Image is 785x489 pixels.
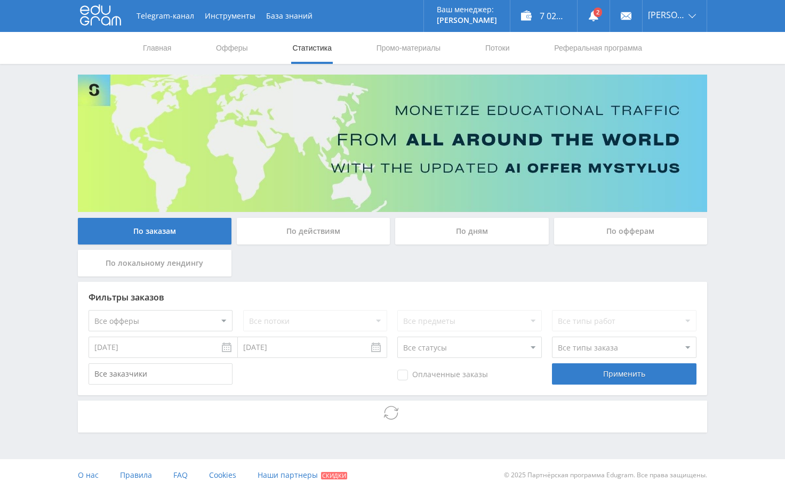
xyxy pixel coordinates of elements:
span: [PERSON_NAME] [648,11,685,19]
div: Фильтры заказов [89,292,696,302]
span: Правила [120,470,152,480]
div: По локальному лендингу [78,250,231,276]
a: Офферы [215,32,249,64]
img: Banner [78,75,707,212]
p: Ваш менеджер: [437,5,497,14]
div: По действиям [237,218,390,244]
span: Оплаченные заказы [397,370,488,380]
a: Главная [142,32,172,64]
div: По офферам [554,218,708,244]
a: Потоки [484,32,511,64]
p: [PERSON_NAME] [437,16,497,25]
div: По дням [395,218,549,244]
input: Все заказчики [89,363,233,385]
span: FAQ [173,470,188,480]
span: Наши партнеры [258,470,318,480]
span: О нас [78,470,99,480]
a: Реферальная программа [553,32,643,64]
a: Промо-материалы [375,32,442,64]
div: Применить [552,363,696,385]
span: Cookies [209,470,236,480]
span: Скидки [321,472,347,479]
div: По заказам [78,218,231,244]
a: Статистика [291,32,333,64]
